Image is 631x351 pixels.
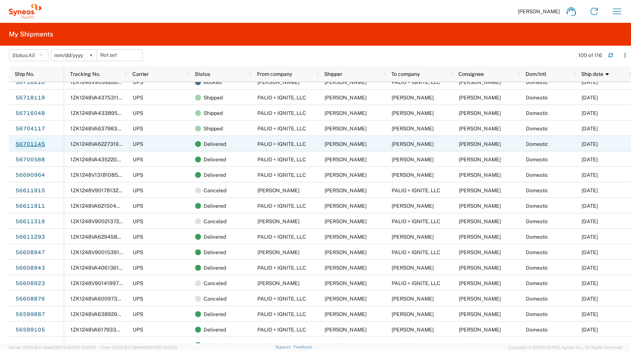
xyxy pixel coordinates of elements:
span: Delivered [204,322,226,337]
span: Domestic [526,249,548,255]
span: 1ZK1248VA621504916 [70,203,125,209]
span: Atilla Mustafa [325,157,367,162]
span: 1ZK1248V9002137201 [70,218,125,224]
span: Akiotu, Sandra [392,342,434,348]
span: Domestic [526,187,548,193]
span: Canceled [204,291,226,306]
span: Sandmann, Hannah [325,280,367,286]
span: To company [391,71,420,77]
span: Canceled [204,275,226,291]
span: Atilla Mustafa [325,203,367,209]
span: Mike Diamond [257,79,299,85]
span: UPS [133,95,143,101]
span: Fujii, Ashley [459,172,501,178]
span: Domestic [526,280,548,286]
span: 1ZK1248VA610107018 [70,342,124,348]
a: 56690964 [15,169,45,181]
span: 08/26/2025 [582,234,598,240]
span: Atilla Mustafa [325,342,367,348]
span: UPS [133,265,143,271]
span: PALIO + IGNITE, LLC [392,187,440,193]
a: Feedback [294,345,312,349]
input: Not set [97,50,142,61]
span: Atilla Mustafa [325,110,367,116]
span: Domestic [526,95,548,101]
span: [PERSON_NAME] [518,8,560,15]
span: PALIO + IGNITE, LLC [392,218,440,224]
span: UPS [133,126,143,131]
span: Sharese Hale [459,157,501,162]
span: Domestic [526,296,548,302]
span: PALIO + IGNITE, LLC [257,327,306,333]
span: UPS [133,141,143,147]
span: Sandmann, Hannah [459,265,501,271]
span: Akiotu, Sandra [459,342,501,348]
span: 1ZK1248V9039288935 [70,79,128,85]
span: Trickett, Alison [392,141,434,147]
span: Delivered [204,136,226,152]
span: Delivered [204,260,226,275]
span: Mike Diamond [392,95,434,101]
span: Dom/Intl [526,71,546,77]
span: UPS [133,327,143,333]
span: [DATE] 10:10:00 [67,345,96,350]
span: Atilla Mustafa [459,187,501,193]
a: 56608943 [15,262,45,274]
a: Support [275,345,294,349]
span: Sandmann, Hannah [459,296,501,302]
span: 1ZK1248VA435220263 [70,157,126,162]
h2: My Shipments [9,30,53,39]
span: PALIO + IGNITE, LLC [257,126,306,131]
span: Tatianna Jackson [459,234,501,240]
span: Atilla Mustafa [325,327,367,333]
span: UPS [133,234,143,240]
a: 56608876 [15,293,45,305]
span: Ship No. [15,71,34,77]
span: PALIO + IGNITE, LLC [257,296,306,302]
span: UPS [133,218,143,224]
span: Delivered [204,306,226,322]
span: Tatianna Jackson [392,234,434,240]
span: 1ZK1248V1318108509 [70,172,125,178]
span: Domestic [526,203,548,209]
span: 1ZK1248VA406136150 [70,265,125,271]
span: Atilla Mustafa [325,296,367,302]
span: Atilla Mustafa [459,280,501,286]
span: UPS [133,311,143,317]
a: 56704117 [15,123,45,135]
span: Atilla Mustafa [325,126,367,131]
span: UPS [133,280,143,286]
span: 1ZK1248V9014199748 [70,280,125,286]
span: Domestic [526,311,548,317]
span: 1ZK1248V9001539163 [70,249,126,255]
span: Atilla Mustafa [325,265,367,271]
span: Reisinger, Bo [392,327,434,333]
a: 56608923 [15,278,45,289]
span: Benson, Cheryl [392,126,434,131]
span: 1ZK1248VA638929669 [70,311,127,317]
span: Dahnert, Kristin [392,110,434,116]
span: Trickett, Alison [459,141,501,147]
span: Mike Diamond [459,95,501,101]
span: UPS [133,203,143,209]
span: Domestic [526,79,548,85]
span: Shipped [204,105,223,121]
span: PALIO + IGNITE, LLC [392,79,440,85]
span: PALIO + IGNITE, LLC [257,95,306,101]
span: Sharese Hale [392,157,434,162]
span: Domestic [526,172,548,178]
span: PALIO + IGNITE, LLC [257,172,306,178]
span: Tatianna Jackson [325,218,367,224]
a: 56718210 [15,77,45,88]
span: McNeil, Tiffany [392,311,434,317]
span: UPS [133,187,143,193]
span: 08/26/2025 [582,187,598,193]
span: 1ZK1248VA629458186 [70,234,126,240]
span: Shipper [324,71,342,77]
span: Dahnert, Kristin [459,110,501,116]
span: Canceled [204,214,226,229]
span: Domestic [526,218,548,224]
span: PALIO + IGNITE, LLC [257,234,306,240]
span: Domestic [526,157,548,162]
span: Atilla Mustafa [459,79,501,85]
